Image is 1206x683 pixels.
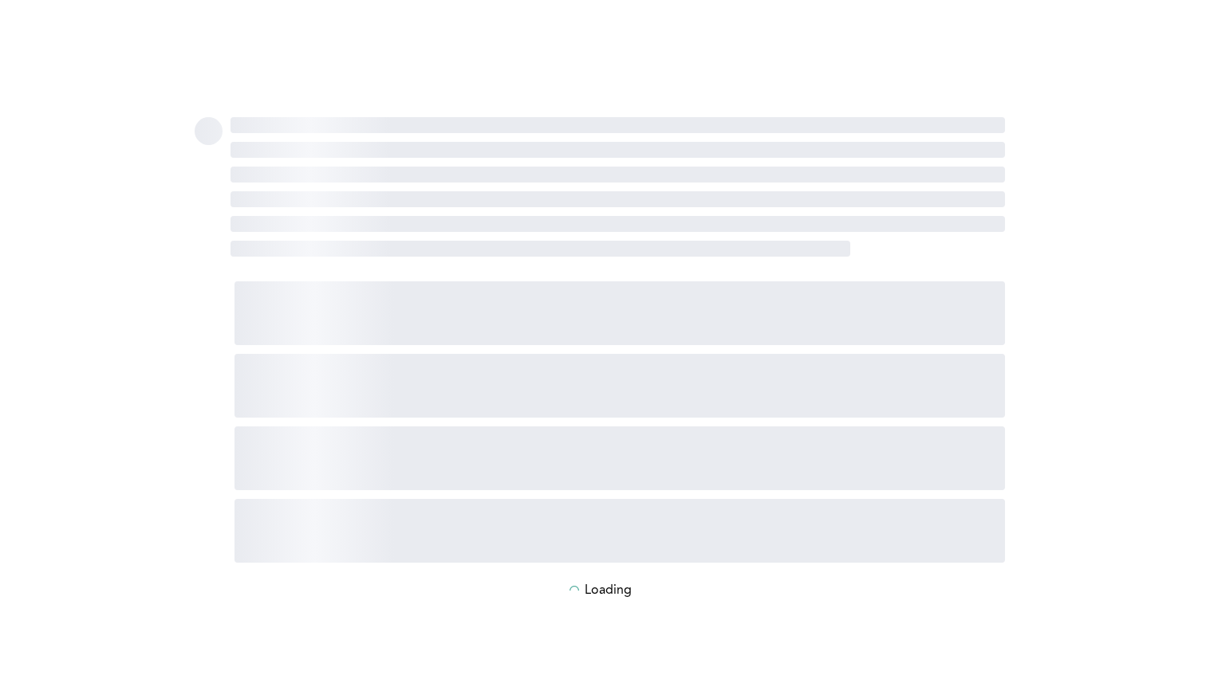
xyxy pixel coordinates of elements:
p: Loading [585,583,632,598]
span: ‌ [231,191,1005,207]
span: ‌ [231,142,1005,158]
span: ‌ [231,241,850,257]
span: ‌ [235,354,1005,418]
span: ‌ [235,426,1005,490]
span: ‌ [235,281,1005,345]
span: ‌ [231,117,1005,133]
span: ‌ [231,216,1005,232]
span: ‌ [231,167,1005,183]
span: ‌ [235,499,1005,563]
span: ‌ [195,117,223,145]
